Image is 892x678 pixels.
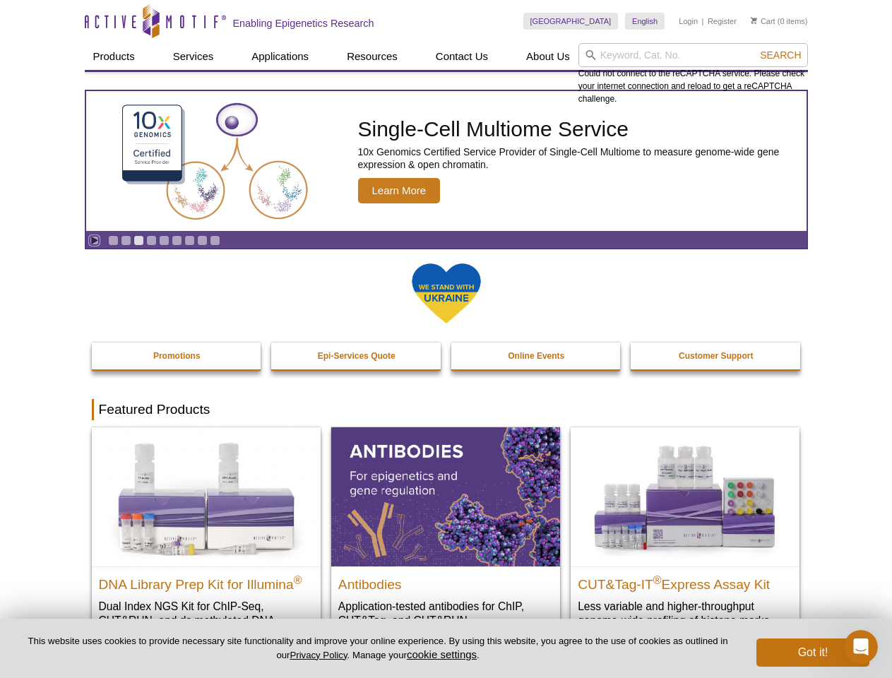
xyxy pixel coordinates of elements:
[427,43,496,70] a: Contact Us
[271,343,442,369] a: Epi-Services Quote
[679,351,753,361] strong: Customer Support
[86,91,807,231] a: Single-Cell Multiome Service Single-Cell Multiome Service 10x Genomics Certified Service Provider...
[133,235,144,246] a: Go to slide 3
[108,235,119,246] a: Go to slide 1
[146,235,157,246] a: Go to slide 4
[451,343,622,369] a: Online Events
[760,49,801,61] span: Search
[578,43,808,105] div: Could not connect to the reCAPTCHA service. Please check your internet connection and reload to g...
[331,427,560,641] a: All Antibodies Antibodies Application-tested antibodies for ChIP, CUT&Tag, and CUT&RUN.
[197,235,208,246] a: Go to slide 8
[578,571,792,592] h2: CUT&Tag-IT Express Assay Kit
[508,351,564,361] strong: Online Events
[358,119,799,140] h2: Single-Cell Multiome Service
[89,235,100,246] a: Toggle autoplay
[756,49,805,61] button: Search
[518,43,578,70] a: About Us
[159,235,170,246] a: Go to slide 5
[571,427,799,566] img: CUT&Tag-IT® Express Assay Kit
[92,427,321,655] a: DNA Library Prep Kit for Illumina DNA Library Prep Kit for Illumina® Dual Index NGS Kit for ChIP-...
[708,16,737,26] a: Register
[92,427,321,566] img: DNA Library Prep Kit for Illumina
[233,17,374,30] h2: Enabling Epigenetics Research
[109,97,321,226] img: Single-Cell Multiome Service
[318,351,396,361] strong: Epi-Services Quote
[99,599,314,642] p: Dual Index NGS Kit for ChIP-Seq, CUT&RUN, and ds methylated DNA assays.
[210,235,220,246] a: Go to slide 9
[294,573,302,585] sup: ®
[756,638,869,667] button: Got it!
[99,571,314,592] h2: DNA Library Prep Kit for Illumina
[523,13,619,30] a: [GEOGRAPHIC_DATA]
[165,43,222,70] a: Services
[571,427,799,641] a: CUT&Tag-IT® Express Assay Kit CUT&Tag-IT®Express Assay Kit Less variable and higher-throughput ge...
[751,13,808,30] li: (0 items)
[338,571,553,592] h2: Antibodies
[407,648,477,660] button: cookie settings
[331,427,560,566] img: All Antibodies
[631,343,802,369] a: Customer Support
[290,650,347,660] a: Privacy Policy
[85,43,143,70] a: Products
[338,43,406,70] a: Resources
[702,13,704,30] li: |
[411,262,482,325] img: We Stand With Ukraine
[172,235,182,246] a: Go to slide 6
[751,16,775,26] a: Cart
[358,145,799,171] p: 10x Genomics Certified Service Provider of Single-Cell Multiome to measure genome-wide gene expre...
[92,399,801,420] h2: Featured Products
[844,630,878,664] iframe: Intercom live chat
[338,599,553,628] p: Application-tested antibodies for ChIP, CUT&Tag, and CUT&RUN.
[751,17,757,24] img: Your Cart
[86,91,807,231] article: Single-Cell Multiome Service
[578,43,808,67] input: Keyword, Cat. No.
[358,178,441,203] span: Learn More
[243,43,317,70] a: Applications
[92,343,263,369] a: Promotions
[625,13,665,30] a: English
[679,16,698,26] a: Login
[184,235,195,246] a: Go to slide 7
[121,235,131,246] a: Go to slide 2
[23,635,733,662] p: This website uses cookies to provide necessary site functionality and improve your online experie...
[653,573,662,585] sup: ®
[153,351,201,361] strong: Promotions
[578,599,792,628] p: Less variable and higher-throughput genome-wide profiling of histone marks​.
